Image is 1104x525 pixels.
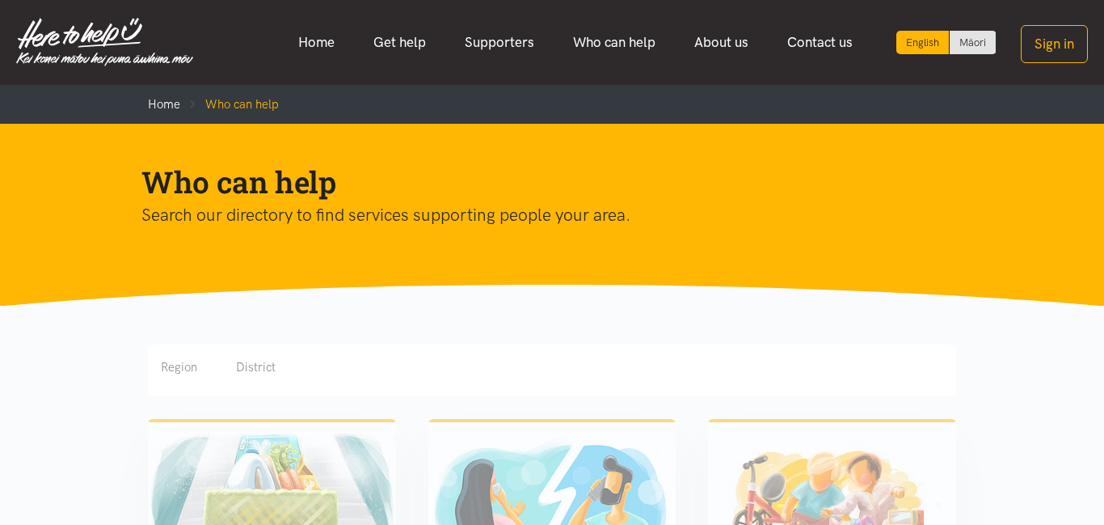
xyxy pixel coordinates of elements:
[554,25,675,60] a: Who can help
[1021,25,1088,63] button: Sign in
[950,31,996,54] a: Switch to Te Reo Māori
[16,18,193,66] img: Home
[236,358,276,377] div: District
[141,163,937,201] h1: Who can help
[445,25,554,60] a: Supporters
[354,25,445,60] a: Get help
[675,25,768,60] a: About us
[768,25,872,60] a: Contact us
[148,97,180,112] a: Home
[896,31,997,54] div: Language toggle
[141,201,937,229] p: Search our directory to find services supporting people your area.
[279,25,354,60] a: Home
[161,358,197,377] div: Region
[180,95,279,114] li: Who can help
[896,31,950,54] div: Current language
